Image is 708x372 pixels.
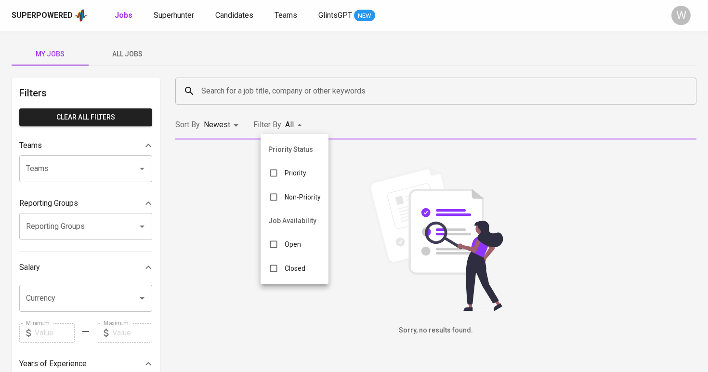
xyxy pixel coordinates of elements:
p: Open [285,239,301,249]
p: Non-Priority [285,192,321,202]
li: Job Availability [261,209,328,232]
li: Priority Status [261,138,328,161]
p: Priority [285,168,306,178]
p: Closed [285,264,305,273]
